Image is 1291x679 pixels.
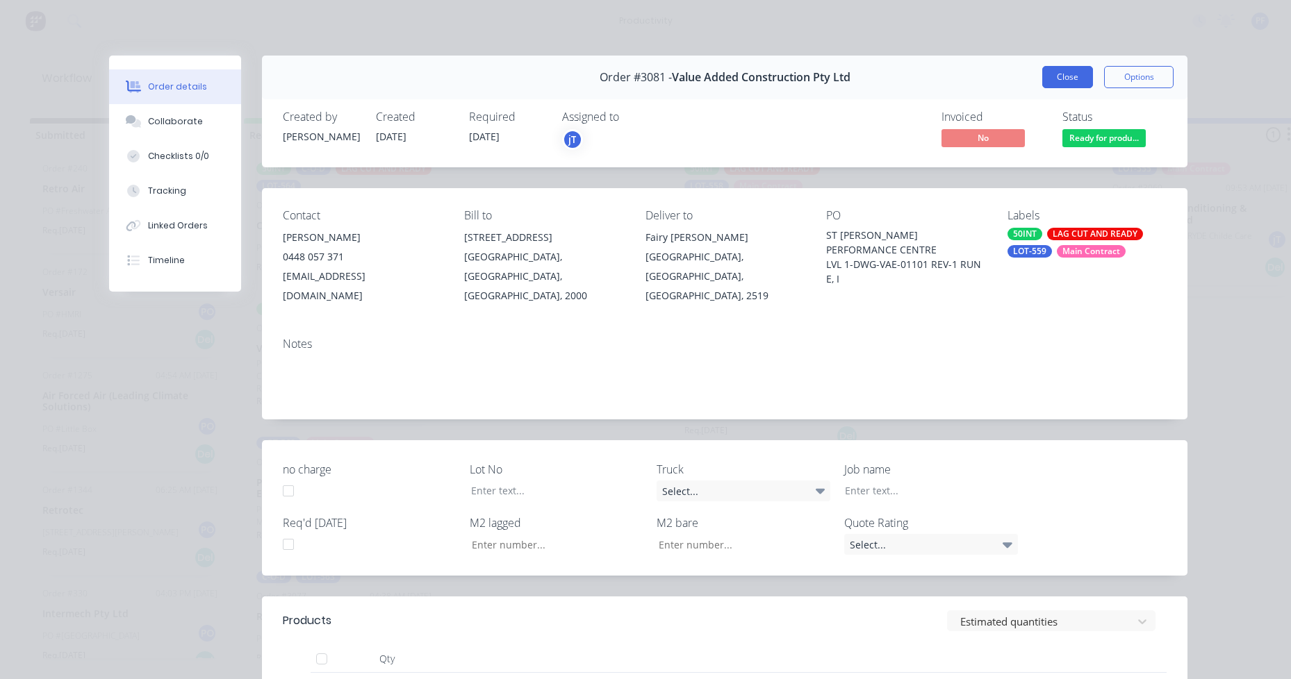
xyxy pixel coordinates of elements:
div: Timeline [148,254,185,267]
div: Deliver to [645,209,805,222]
button: Order details [109,69,241,104]
div: [STREET_ADDRESS][GEOGRAPHIC_DATA], [GEOGRAPHIC_DATA], [GEOGRAPHIC_DATA], 2000 [464,228,623,305]
div: 0448 057 371 [283,247,442,267]
label: Truck [657,461,830,478]
div: Fairy [PERSON_NAME][GEOGRAPHIC_DATA], [GEOGRAPHIC_DATA], [GEOGRAPHIC_DATA], 2519 [645,228,805,305]
div: Assigned to [562,110,701,124]
div: Notes [283,337,1167,351]
div: PO [826,209,985,222]
div: Products [283,612,331,629]
span: Order #3081 - [600,71,672,84]
button: Checklists 0/0 [109,139,241,174]
div: Required [469,110,545,124]
div: 50INT [1008,228,1042,240]
div: [GEOGRAPHIC_DATA], [GEOGRAPHIC_DATA], [GEOGRAPHIC_DATA], 2000 [464,247,623,305]
div: Select... [844,534,1018,555]
div: Invoiced [941,110,1046,124]
div: [GEOGRAPHIC_DATA], [GEOGRAPHIC_DATA], [GEOGRAPHIC_DATA], 2519 [645,247,805,305]
button: Timeline [109,243,241,278]
div: [STREET_ADDRESS] [464,228,623,247]
label: M2 bare [657,514,830,531]
button: Ready for produ... [1062,129,1146,150]
div: Created by [283,110,359,124]
div: Qty [345,645,429,673]
button: Options [1104,66,1174,88]
div: [PERSON_NAME]0448 057 371[EMAIL_ADDRESS][DOMAIN_NAME] [283,228,442,305]
input: Enter number... [647,534,830,555]
label: no charge [283,461,457,478]
div: [EMAIL_ADDRESS][DOMAIN_NAME] [283,267,442,305]
div: Fairy [PERSON_NAME] [645,228,805,247]
div: Main Contract [1057,245,1126,258]
span: Value Added Construction Pty Ltd [672,71,850,84]
label: Job name [844,461,1018,478]
label: Req'd [DATE] [283,514,457,531]
div: LAG CUT AND READY [1047,228,1143,240]
div: Checklists 0/0 [148,150,209,162]
span: [DATE] [469,130,500,143]
div: Collaborate [148,115,203,128]
div: Tracking [148,185,186,197]
label: M2 lagged [470,514,643,531]
div: Status [1062,110,1167,124]
label: Quote Rating [844,514,1018,531]
span: [DATE] [376,130,406,143]
span: Ready for produ... [1062,129,1146,146]
div: Order details [148,81,207,93]
button: jT [562,129,583,150]
button: Linked Orders [109,208,241,243]
input: Enter number... [460,534,643,555]
div: Contact [283,209,442,222]
div: Linked Orders [148,219,208,232]
div: Created [376,110,452,124]
div: Select... [657,480,830,501]
button: Close [1042,66,1093,88]
div: [PERSON_NAME] [283,129,359,144]
div: Labels [1008,209,1167,222]
label: Lot No [470,461,643,478]
button: Collaborate [109,104,241,139]
div: LOT-559 [1008,245,1052,258]
div: Bill to [464,209,623,222]
div: [PERSON_NAME] [283,228,442,247]
span: No [941,129,1025,146]
button: Tracking [109,174,241,208]
div: ST [PERSON_NAME] PERFORMANCE CENTRE LVL 1-DWG-VAE-01101 REV-1 RUN E, I [826,228,985,286]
